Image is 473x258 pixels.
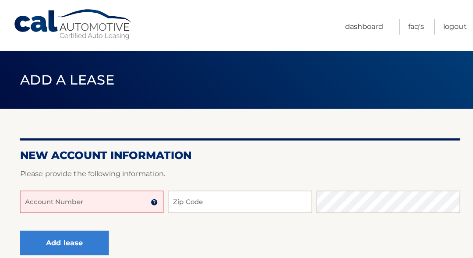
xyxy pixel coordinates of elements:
input: Zip Code [166,188,307,210]
img: tooltip.svg [148,196,155,203]
a: Dashboard [340,19,378,34]
h2: New Account Information [20,147,453,160]
span: Add a lease [20,71,113,87]
button: Add lease [20,227,107,251]
p: Please provide the following information. [20,165,453,177]
input: Account Number [20,188,161,210]
a: FAQ's [402,19,418,34]
a: Cal Automotive [13,9,131,40]
a: Logout [437,19,460,34]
